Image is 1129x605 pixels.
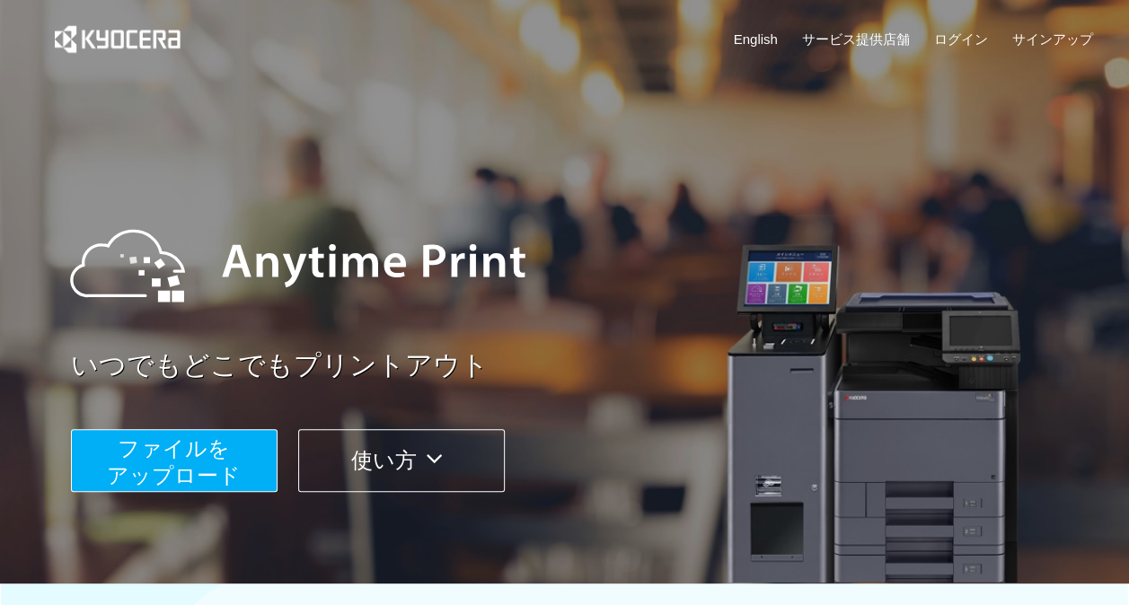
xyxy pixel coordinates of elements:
[298,429,505,492] button: 使い方
[802,30,910,48] a: サービス提供店舗
[934,30,988,48] a: ログイン
[734,30,778,48] a: English
[1011,30,1092,48] a: サインアップ
[71,429,278,492] button: ファイルを​​アップロード
[107,436,241,487] span: ファイルを ​​アップロード
[71,346,1104,385] a: いつでもどこでもプリントアウト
